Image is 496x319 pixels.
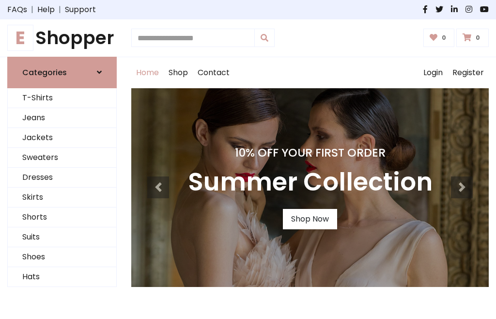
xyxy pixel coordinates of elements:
a: Shorts [8,207,116,227]
a: Help [37,4,55,16]
a: Register [448,57,489,88]
h1: Shopper [7,27,117,49]
a: 0 [423,29,455,47]
h6: Categories [22,68,67,77]
a: EShopper [7,27,117,49]
a: T-Shirts [8,88,116,108]
span: | [27,4,37,16]
a: Categories [7,57,117,88]
a: Dresses [8,168,116,188]
a: Shop [164,57,193,88]
span: E [7,25,33,51]
a: Sweaters [8,148,116,168]
a: Skirts [8,188,116,207]
span: 0 [439,33,449,42]
a: Login [418,57,448,88]
a: Contact [193,57,234,88]
a: Jeans [8,108,116,128]
span: | [55,4,65,16]
a: Home [131,57,164,88]
h4: 10% Off Your First Order [188,146,433,159]
a: Suits [8,227,116,247]
a: Shop Now [283,209,337,229]
h3: Summer Collection [188,167,433,197]
a: Hats [8,267,116,287]
span: 0 [473,33,482,42]
a: FAQs [7,4,27,16]
a: Jackets [8,128,116,148]
a: Shoes [8,247,116,267]
a: Support [65,4,96,16]
a: 0 [456,29,489,47]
